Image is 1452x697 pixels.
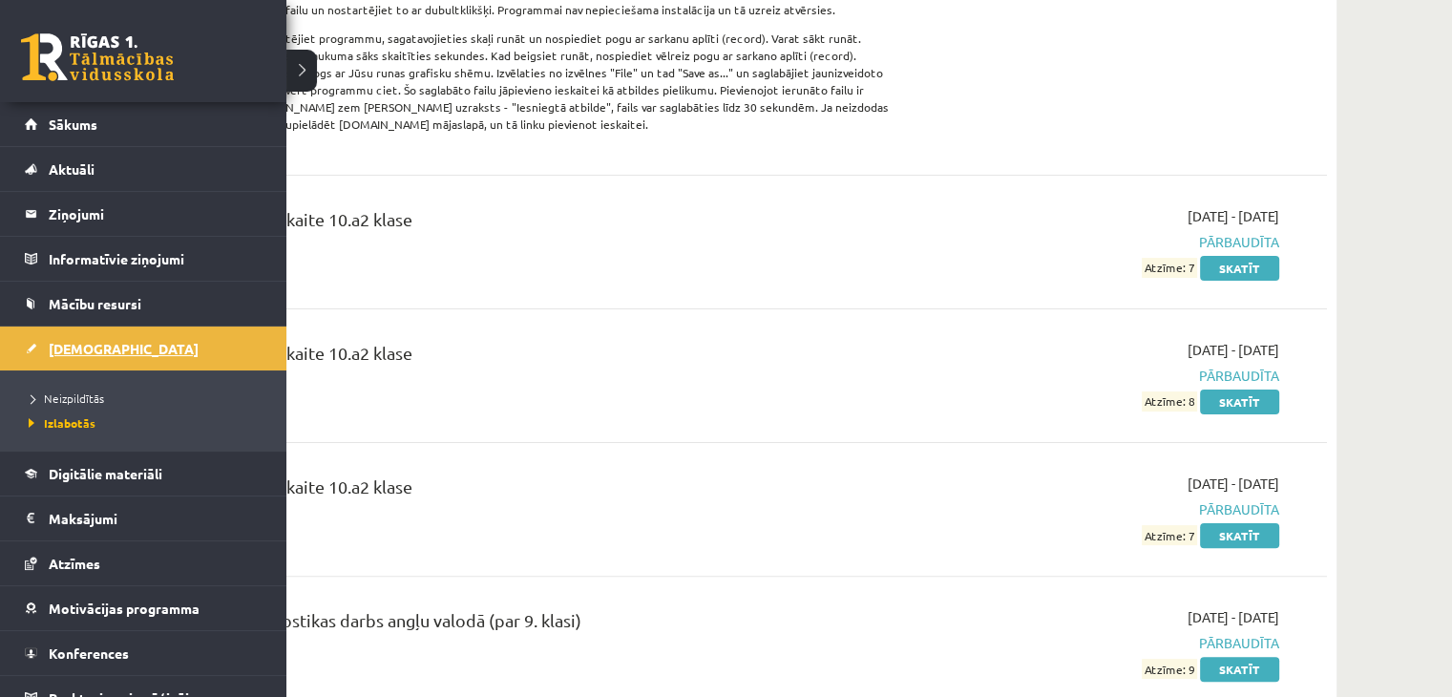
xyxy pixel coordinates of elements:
[49,496,263,540] legend: Maksājumi
[25,452,263,496] a: Digitālie materiāli
[143,474,891,509] div: Angļu valoda 2. ieskaite 10.a2 klase
[24,414,267,432] a: Izlabotās
[25,237,263,281] a: Informatīvie ziņojumi
[25,631,263,675] a: Konferences
[25,327,263,370] a: [DEMOGRAPHIC_DATA]
[143,607,891,643] div: 10.a2 klases diagnostikas darbs angļu valodā (par 9. klasi)
[24,391,104,406] span: Neizpildītās
[25,496,263,540] a: Maksājumi
[1200,390,1279,414] a: Skatīt
[49,340,199,357] span: [DEMOGRAPHIC_DATA]
[1142,391,1197,412] span: Atzīme: 8
[143,340,891,375] div: Angļu valoda 1. ieskaite 10.a2 klase
[919,633,1279,653] span: Pārbaudīta
[1142,659,1197,679] span: Atzīme: 9
[49,465,162,482] span: Digitālie materiāli
[1188,607,1279,627] span: [DATE] - [DATE]
[1188,340,1279,360] span: [DATE] - [DATE]
[25,102,263,146] a: Sākums
[1200,256,1279,281] a: Skatīt
[919,232,1279,252] span: Pārbaudīta
[21,33,174,81] a: Rīgas 1. Tālmācības vidusskola
[143,30,891,133] p: Startējiet programmu, sagatavojieties skaļi runāt un nospiediet pogu ar sarkanu aplīti (record). ...
[25,282,263,326] a: Mācību resursi
[24,415,95,431] span: Izlabotās
[143,206,891,242] div: Angļu valoda 3. ieskaite 10.a2 klase
[25,147,263,191] a: Aktuāli
[49,160,95,178] span: Aktuāli
[49,237,263,281] legend: Informatīvie ziņojumi
[919,499,1279,519] span: Pārbaudīta
[1188,474,1279,494] span: [DATE] - [DATE]
[1200,657,1279,682] a: Skatīt
[49,600,200,617] span: Motivācijas programma
[49,555,100,572] span: Atzīmes
[1200,523,1279,548] a: Skatīt
[1142,258,1197,278] span: Atzīme: 7
[1142,525,1197,545] span: Atzīme: 7
[919,366,1279,386] span: Pārbaudīta
[49,192,263,236] legend: Ziņojumi
[1188,206,1279,226] span: [DATE] - [DATE]
[49,295,141,312] span: Mācību resursi
[25,586,263,630] a: Motivācijas programma
[25,541,263,585] a: Atzīmes
[49,644,129,662] span: Konferences
[24,390,267,407] a: Neizpildītās
[25,192,263,236] a: Ziņojumi
[49,116,97,133] span: Sākums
